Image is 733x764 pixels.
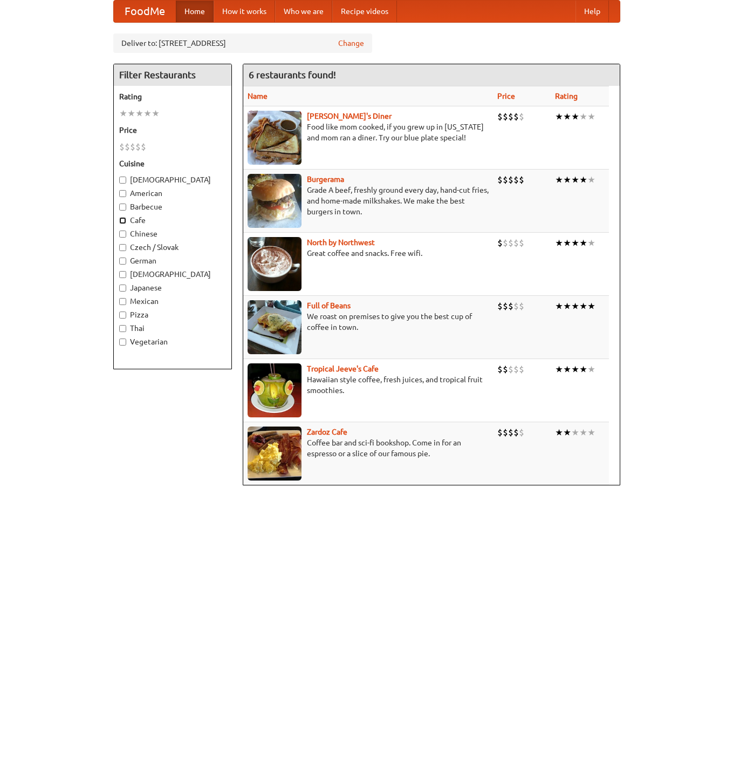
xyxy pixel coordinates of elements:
[119,107,127,119] li: ★
[513,363,519,375] li: $
[503,300,508,312] li: $
[513,427,519,438] li: $
[497,363,503,375] li: $
[555,174,563,186] li: ★
[119,269,226,280] label: [DEMOGRAPHIC_DATA]
[571,174,579,186] li: ★
[503,174,508,186] li: $
[248,363,302,417] img: jeeves.jpg
[587,237,595,249] li: ★
[497,300,503,312] li: $
[119,201,226,212] label: Barbecue
[275,1,332,22] a: Who we are
[555,111,563,123] li: ★
[248,111,302,165] img: sallys.jpg
[119,177,126,184] input: [DEMOGRAPHIC_DATA]
[519,174,524,186] li: $
[248,92,268,100] a: Name
[497,174,503,186] li: $
[503,363,508,375] li: $
[555,363,563,375] li: ★
[248,185,489,217] p: Grade A beef, freshly ground every day, hand-cut fries, and home-made milkshakes. We make the bes...
[519,237,524,249] li: $
[503,111,508,123] li: $
[307,175,344,184] b: Burgerama
[130,141,135,153] li: $
[119,91,226,102] h5: Rating
[563,363,571,375] li: ★
[135,141,141,153] li: $
[508,300,513,312] li: $
[497,427,503,438] li: $
[114,1,176,22] a: FoodMe
[563,237,571,249] li: ★
[119,258,126,265] input: German
[579,111,587,123] li: ★
[307,301,351,310] a: Full of Beans
[119,312,126,319] input: Pizza
[513,111,519,123] li: $
[519,363,524,375] li: $
[248,437,489,459] p: Coffee bar and sci-fi bookshop. Come in for an espresso or a slice of our famous pie.
[503,237,508,249] li: $
[176,1,214,22] a: Home
[119,242,226,253] label: Czech / Slovak
[508,363,513,375] li: $
[119,174,226,185] label: [DEMOGRAPHIC_DATA]
[143,107,152,119] li: ★
[307,364,379,373] a: Tropical Jeeve's Cafe
[119,217,126,224] input: Cafe
[119,309,226,320] label: Pizza
[508,427,513,438] li: $
[587,174,595,186] li: ★
[513,237,519,249] li: $
[119,255,226,266] label: German
[119,296,226,307] label: Mexican
[587,363,595,375] li: ★
[113,33,372,53] div: Deliver to: [STREET_ADDRESS]
[563,111,571,123] li: ★
[555,92,578,100] a: Rating
[248,174,302,228] img: burgerama.jpg
[152,107,160,119] li: ★
[332,1,397,22] a: Recipe videos
[555,300,563,312] li: ★
[119,298,126,305] input: Mexican
[119,204,126,211] input: Barbecue
[307,112,392,120] a: [PERSON_NAME]'s Diner
[248,248,489,259] p: Great coffee and snacks. Free wifi.
[508,111,513,123] li: $
[555,237,563,249] li: ★
[497,111,503,123] li: $
[519,111,524,123] li: $
[127,107,135,119] li: ★
[307,428,347,436] b: Zardoz Cafe
[119,282,226,293] label: Japanese
[579,174,587,186] li: ★
[587,300,595,312] li: ★
[571,427,579,438] li: ★
[587,427,595,438] li: ★
[249,70,336,80] ng-pluralize: 6 restaurants found!
[579,237,587,249] li: ★
[579,300,587,312] li: ★
[125,141,130,153] li: $
[119,125,226,136] h5: Price
[248,237,302,291] img: north.jpg
[508,174,513,186] li: $
[307,238,375,247] a: North by Northwest
[579,427,587,438] li: ★
[119,285,126,292] input: Japanese
[519,427,524,438] li: $
[563,427,571,438] li: ★
[587,111,595,123] li: ★
[571,237,579,249] li: ★
[119,190,126,197] input: American
[248,300,302,354] img: beans.jpg
[248,311,489,333] p: We roast on premises to give you the best cup of coffee in town.
[119,244,126,251] input: Czech / Slovak
[503,427,508,438] li: $
[571,111,579,123] li: ★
